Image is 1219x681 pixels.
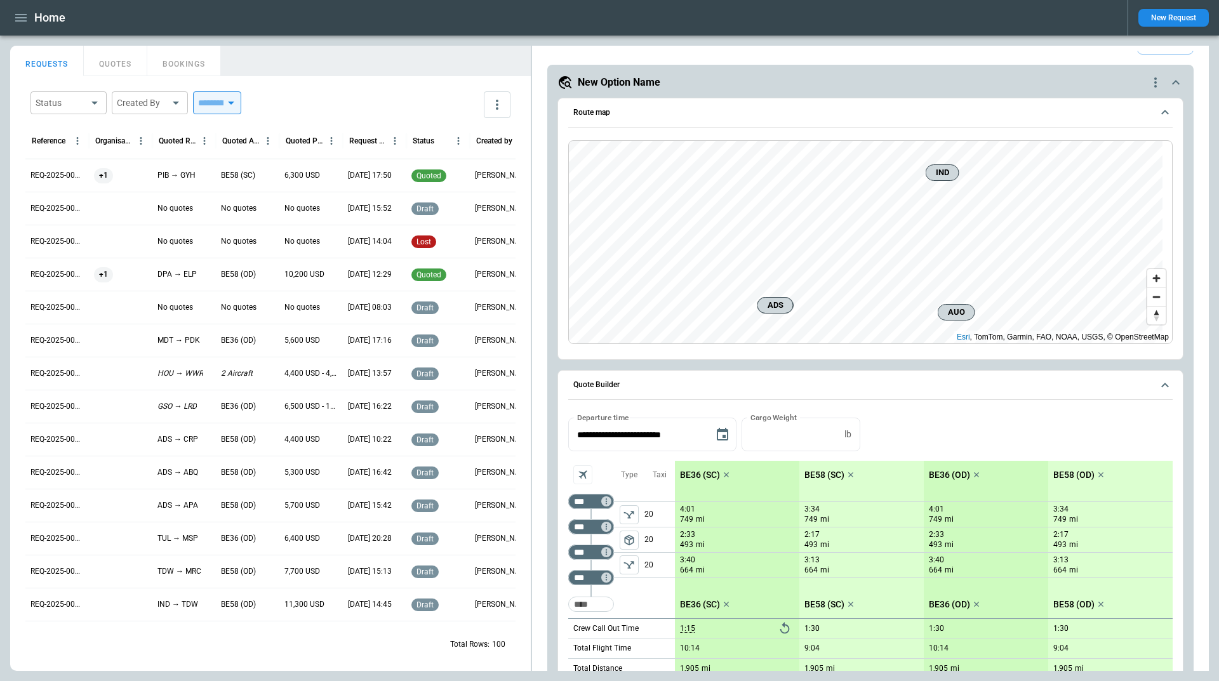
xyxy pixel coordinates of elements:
[30,203,84,214] p: REQ-2025-000257
[680,505,695,514] p: 4:01
[260,133,276,149] button: Quoted Aircraft column menu
[157,401,197,412] p: GSO → LRD
[30,566,84,577] p: REQ-2025-000246
[94,159,113,192] span: +1
[568,494,614,509] div: Not found
[69,133,86,149] button: Reference column menu
[804,530,820,539] p: 2:17
[931,166,954,179] span: IND
[30,170,84,181] p: REQ-2025-000258
[30,599,84,610] p: REQ-2025-000245
[1053,539,1067,550] p: 493
[157,599,198,610] p: IND → TDW
[221,203,256,214] p: No quotes
[475,401,528,412] p: Allen Maki
[568,545,614,560] div: Too short
[1053,599,1095,610] p: BE58 (OD)
[644,527,675,552] p: 20
[117,96,168,109] div: Created By
[222,136,260,145] div: Quoted Aircraft
[696,565,705,576] p: mi
[1053,644,1069,653] p: 9:04
[30,269,84,280] p: REQ-2025-000255
[620,505,639,524] button: left aligned
[30,302,84,313] p: REQ-2025-000254
[514,133,530,149] button: Created by column menu
[157,566,201,577] p: TDW → MRC
[221,302,256,313] p: No quotes
[820,514,829,525] p: mi
[1053,505,1069,514] p: 3:34
[573,663,622,674] p: Total Distance
[620,555,639,574] span: Type of sector
[929,514,942,525] p: 749
[804,514,818,525] p: 749
[475,566,528,577] p: Allen Maki
[221,335,256,346] p: BE36 (OD)
[644,553,675,577] p: 20
[10,46,84,76] button: REQUESTS
[620,505,639,524] span: Type of sector
[1147,306,1166,324] button: Reset bearing to north
[221,236,256,247] p: No quotes
[620,531,639,550] button: left aligned
[475,335,528,346] p: Allen Maki
[221,170,255,181] p: BE58 (SC)
[30,500,84,511] p: REQ-2025-000248
[844,429,851,440] p: lb
[475,599,528,610] p: Ben Gundermann
[929,470,970,480] p: BE36 (OD)
[680,565,693,576] p: 664
[820,565,829,576] p: mi
[1053,470,1095,480] p: BE58 (OD)
[680,664,699,673] p: 1,905
[348,368,392,379] p: 08/13/2025 13:57
[284,170,320,181] p: 6,300 USD
[1053,555,1069,565] p: 3:13
[30,335,84,346] p: REQ-2025-000253
[804,644,820,653] p: 9:04
[95,136,133,145] div: Organisation
[804,539,818,550] p: 493
[804,624,820,633] p: 1:30
[157,170,196,181] p: PIB → GYH
[221,599,256,610] p: BE58 (OD)
[943,306,969,319] span: AUO
[414,336,436,345] span: draft
[284,467,320,478] p: 5,300 USD
[1075,663,1084,674] p: mi
[221,566,256,577] p: BE58 (OD)
[284,500,320,511] p: 5,700 USD
[94,258,113,291] span: +1
[30,434,84,445] p: REQ-2025-000250
[348,500,392,511] p: 07/31/2025 15:42
[475,269,528,280] p: Ben Gundermann
[568,597,614,612] div: Too short
[159,136,196,145] div: Quoted Route
[750,412,797,423] label: Cargo Weight
[957,333,970,341] a: Esri
[475,434,528,445] p: Cady Howell
[284,269,324,280] p: 10,200 USD
[157,203,193,214] p: No quotes
[484,91,510,118] button: more
[348,533,392,544] p: 07/28/2025 20:28
[221,368,253,379] p: 2 Aircraft
[284,302,320,313] p: No quotes
[157,302,193,313] p: No quotes
[804,599,844,610] p: BE58 (SC)
[348,467,392,478] p: 07/31/2025 16:42
[414,303,436,312] span: draft
[284,599,324,610] p: 11,300 USD
[680,555,695,565] p: 3:40
[387,133,403,149] button: Request Created At (UTC-05:00) column menu
[1069,539,1078,550] p: mi
[696,514,705,525] p: mi
[284,368,338,379] p: 4,400 USD - 4,900 USD
[945,539,954,550] p: mi
[475,170,528,181] p: Allen Maki
[1053,530,1069,539] p: 2:17
[348,599,392,610] p: 07/21/2025 14:45
[196,133,213,149] button: Quoted Route column menu
[348,434,392,445] p: 08/01/2025 10:22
